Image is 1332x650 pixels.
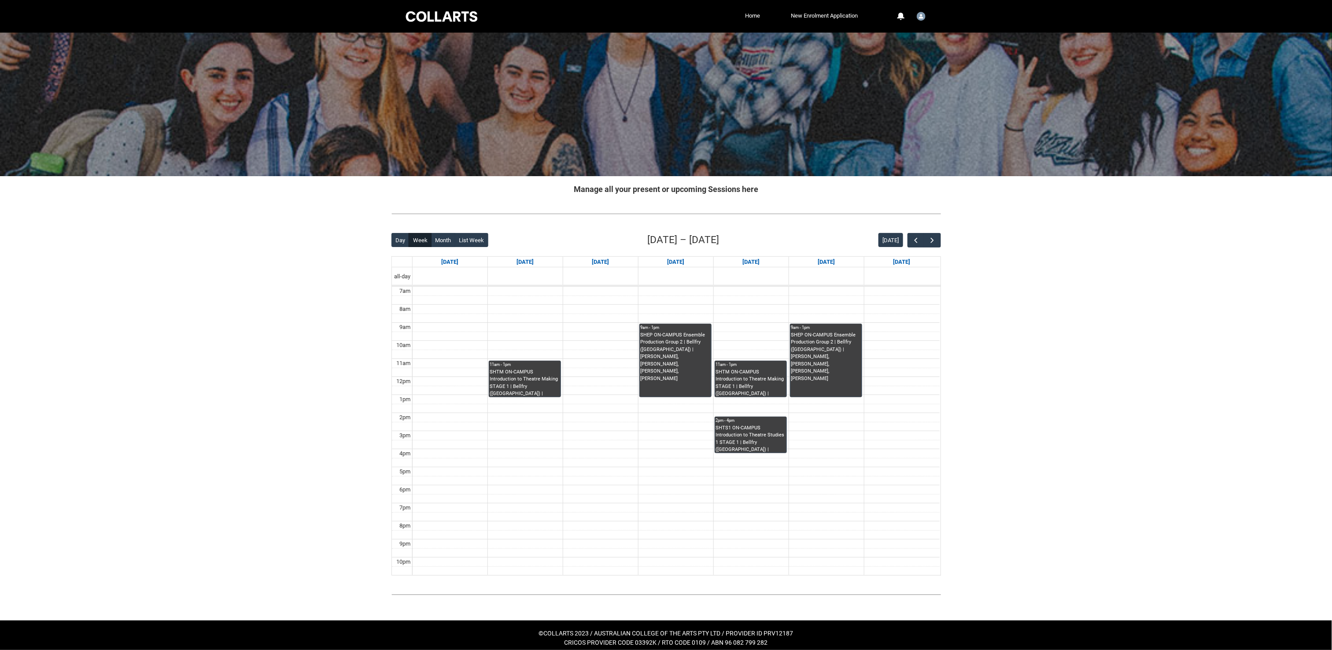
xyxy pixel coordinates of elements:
a: Go to August 22, 2025 [816,257,837,267]
div: SHTM ON-CAMPUS Introduction to Theatre Making STAGE 1 | Bellfry ([GEOGRAPHIC_DATA]) | [PERSON_NAM... [490,369,560,397]
button: Month [431,233,455,247]
div: SHEP ON-CAMPUS Ensemble Production Group 2 | Bellfry ([GEOGRAPHIC_DATA]) | [PERSON_NAME], [PERSON... [791,332,861,383]
button: Week [409,233,432,247]
div: 7pm [398,503,412,512]
a: Go to August 19, 2025 [590,257,611,267]
div: 10am [395,341,412,350]
div: 10pm [395,558,412,566]
button: [DATE] [878,233,903,247]
div: 5pm [398,467,412,476]
h2: [DATE] – [DATE] [648,233,720,247]
div: 3pm [398,431,412,440]
img: REDU_GREY_LINE [391,209,941,218]
div: SHTM ON-CAMPUS Introduction to Theatre Making STAGE 1 | Bellfry ([GEOGRAPHIC_DATA]) | [PERSON_NAM... [716,369,786,397]
img: REDU_GREY_LINE [391,590,941,599]
div: 7am [398,287,412,295]
a: Go to August 17, 2025 [440,257,461,267]
div: 8pm [398,521,412,530]
div: 12pm [395,377,412,386]
button: List Week [455,233,488,247]
div: 1pm [398,395,412,404]
div: 2pm [398,413,412,422]
button: User Profile Student.gyork.20252486 [915,8,928,22]
div: SHTS1 ON-CAMPUS Introduction to Theatre Studies 1 STAGE 1 | Bellfry ([GEOGRAPHIC_DATA]) | [PERSON... [716,425,786,453]
div: 6pm [398,485,412,494]
div: 11am - 1pm [716,362,786,368]
a: Go to August 18, 2025 [515,257,536,267]
a: New Enrolment Application [789,9,860,22]
button: Day [391,233,410,247]
div: 9am - 1pm [640,325,711,331]
button: Next Week [924,233,941,247]
div: 4pm [398,449,412,458]
div: 2pm - 4pm [716,417,786,424]
a: Home [743,9,762,22]
a: Go to August 20, 2025 [666,257,686,267]
div: 11am [395,359,412,368]
span: all-day [392,272,412,281]
div: 9am [398,323,412,332]
a: Go to August 23, 2025 [892,257,912,267]
div: 8am [398,305,412,314]
img: Student.gyork.20252486 [917,12,926,21]
div: 9am - 1pm [791,325,861,331]
div: 11am - 1pm [490,362,560,368]
a: Go to August 21, 2025 [741,257,762,267]
button: Previous Week [908,233,924,247]
div: SHEP ON-CAMPUS Ensemble Production Group 2 | Bellfry ([GEOGRAPHIC_DATA]) | [PERSON_NAME], [PERSON... [640,332,711,383]
div: 9pm [398,539,412,548]
h2: Manage all your present or upcoming Sessions here [391,183,941,195]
